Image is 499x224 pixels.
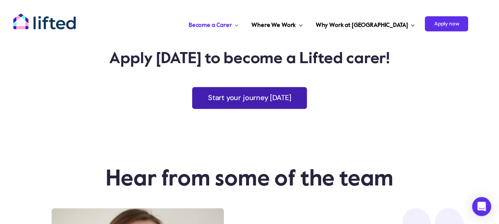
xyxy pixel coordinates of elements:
a: Apply now [425,12,468,36]
span: Why Work at [GEOGRAPHIC_DATA] [315,19,408,32]
nav: Carer Jobs Menu [126,12,468,36]
span: Become a Carer [189,19,232,32]
a: lifted-logo [13,13,76,21]
a: Where We Work [249,12,305,36]
a: Start your journey [DATE] [192,87,307,109]
span: Apply now [425,16,468,31]
span: Where We Work [251,19,296,32]
span: Start your journey [DATE] [208,94,291,102]
div: Open Intercom Messenger [472,197,491,216]
h2: Hear from some of the team [13,169,486,191]
a: Become a Carer [186,12,241,36]
span: Apply [DATE] to become a Lifted carer! [109,51,389,67]
a: Why Work at [GEOGRAPHIC_DATA] [313,12,417,36]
